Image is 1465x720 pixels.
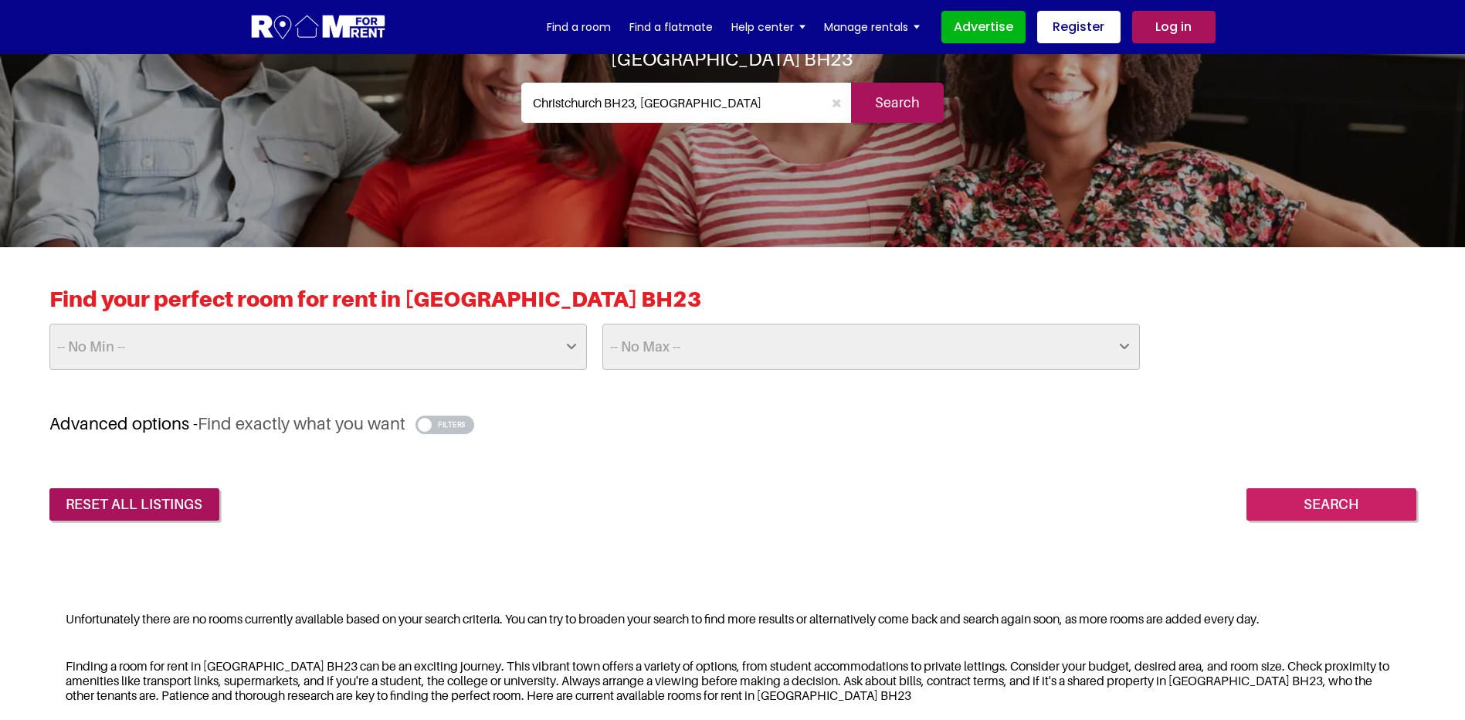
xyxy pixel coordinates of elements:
[1132,11,1216,43] a: Log in
[49,413,1416,434] h3: Advanced options -
[521,83,823,123] input: Where do you want to live. Search by town or postcode
[198,413,405,433] span: Find exactly what you want
[547,15,611,39] a: Find a room
[629,15,713,39] a: Find a flatmate
[49,286,1416,324] h2: Find your perfect room for rent in [GEOGRAPHIC_DATA] BH23
[250,13,387,42] img: Logo for Room for Rent, featuring a welcoming design with a house icon and modern typography
[851,83,944,123] input: Search
[1246,488,1416,521] input: Search
[731,15,805,39] a: Help center
[824,15,920,39] a: Manage rentals
[941,11,1026,43] a: Advertise
[49,602,1416,637] div: Unfortunately there are no rooms currently available based on your search criteria. You can try t...
[49,649,1416,714] div: Finding a room for rent in [GEOGRAPHIC_DATA] BH23 can be an exciting journey. This vibrant town o...
[1037,11,1121,43] a: Register
[49,488,219,521] a: reset all listings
